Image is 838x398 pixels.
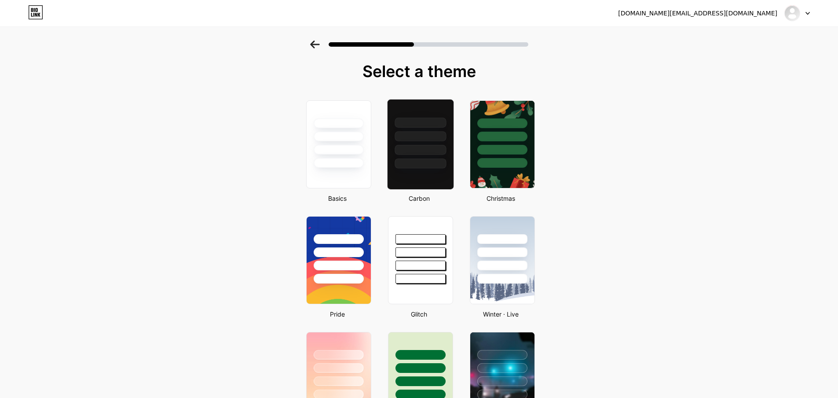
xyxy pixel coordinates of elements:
div: Pride [304,310,371,319]
div: Carbon [385,194,453,203]
div: Winter · Live [467,310,535,319]
div: Glitch [385,310,453,319]
div: Select a theme [303,63,536,80]
div: Basics [304,194,371,203]
div: Christmas [467,194,535,203]
img: JAWARA JAWARA [784,5,801,22]
div: [DOMAIN_NAME][EMAIL_ADDRESS][DOMAIN_NAME] [618,9,777,18]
